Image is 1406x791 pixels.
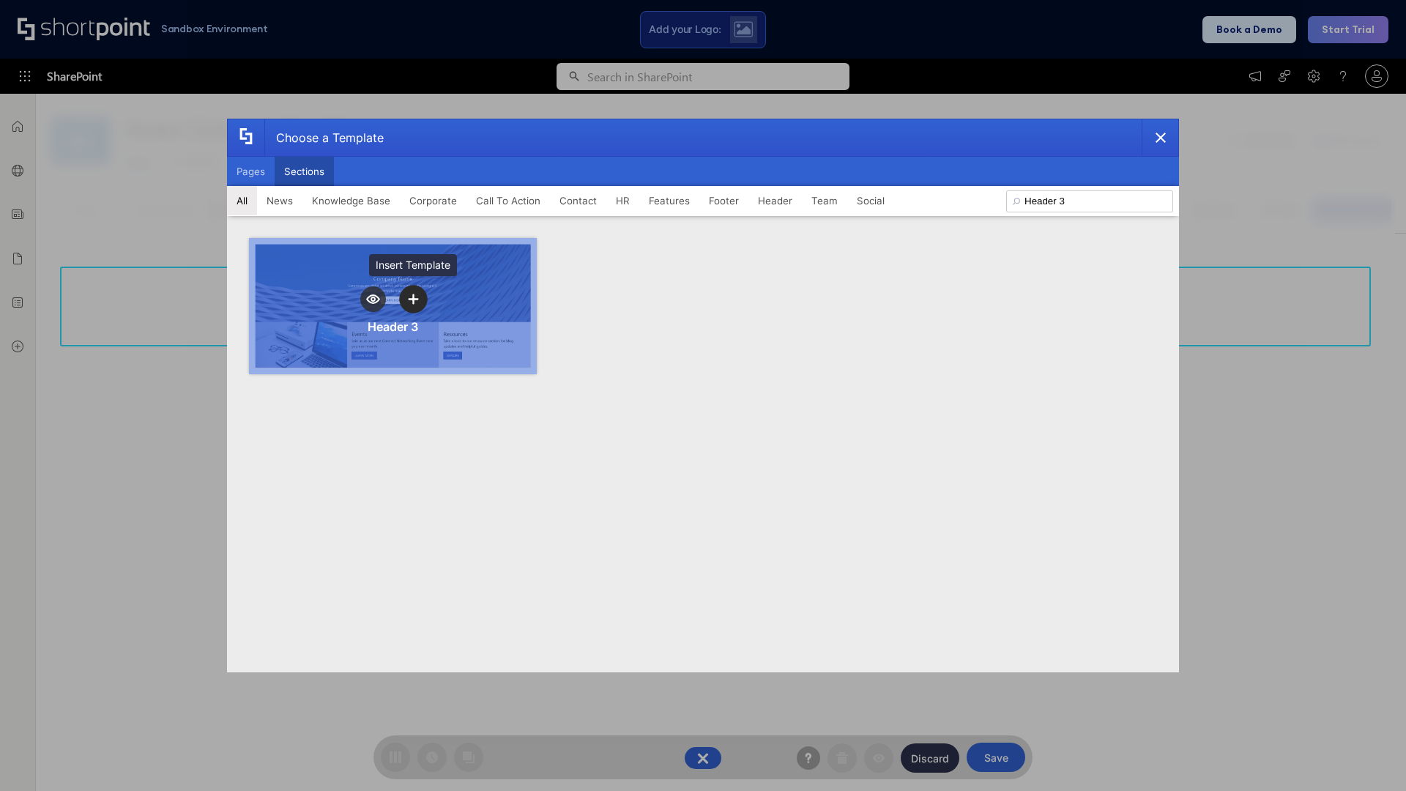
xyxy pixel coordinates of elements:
button: Call To Action [466,186,550,215]
button: Team [802,186,847,215]
button: Corporate [400,186,466,215]
button: Header [748,186,802,215]
button: Contact [550,186,606,215]
button: Sections [275,157,334,186]
button: Footer [699,186,748,215]
button: News [257,186,302,215]
button: Knowledge Base [302,186,400,215]
button: HR [606,186,639,215]
button: Pages [227,157,275,186]
iframe: Chat Widget [1333,721,1406,791]
div: Header 3 [368,319,418,334]
div: template selector [227,119,1179,672]
button: All [227,186,257,215]
div: Choose a Template [264,119,384,156]
button: Features [639,186,699,215]
button: Social [847,186,894,215]
input: Search [1006,190,1173,212]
